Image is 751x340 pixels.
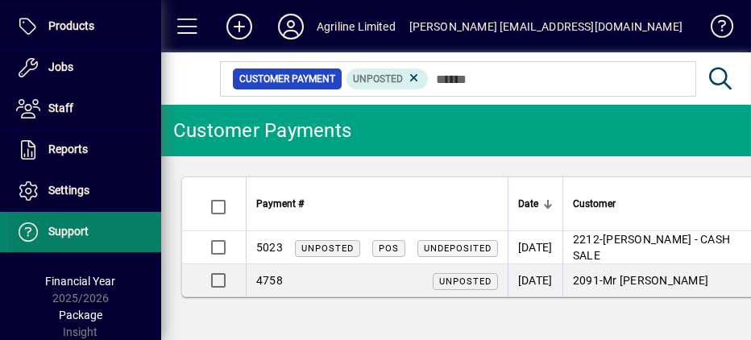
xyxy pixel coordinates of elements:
[409,14,683,39] div: [PERSON_NAME] [EMAIL_ADDRESS][DOMAIN_NAME]
[173,118,351,143] div: Customer Payments
[424,243,492,254] span: Undeposited
[256,274,283,287] span: 4758
[214,12,265,41] button: Add
[346,68,428,89] mat-chip: Customer Payment Status: Unposted
[8,89,161,129] a: Staff
[573,233,730,262] span: [PERSON_NAME] - CASH SALE
[573,233,600,246] span: 2212
[265,12,317,41] button: Profile
[48,102,73,114] span: Staff
[48,60,73,73] span: Jobs
[256,195,498,213] div: Payment #
[439,276,492,287] span: Unposted
[508,264,562,296] td: [DATE]
[48,143,88,155] span: Reports
[301,243,354,254] span: Unposted
[48,184,89,197] span: Settings
[48,19,94,32] span: Products
[379,243,399,254] span: POS
[603,274,708,287] span: Mr [PERSON_NAME]
[353,73,403,85] span: Unposted
[256,195,304,213] span: Payment #
[573,274,600,287] span: 2091
[518,195,538,213] span: Date
[8,171,161,211] a: Settings
[46,275,116,288] span: Financial Year
[8,6,161,47] a: Products
[518,195,553,213] div: Date
[239,71,335,87] span: Customer Payment
[59,309,102,321] span: Package
[256,241,283,254] span: 5023
[573,195,616,213] span: Customer
[8,130,161,170] a: Reports
[48,225,89,238] span: Support
[699,3,731,56] a: Knowledge Base
[508,231,562,264] td: [DATE]
[8,212,161,252] a: Support
[8,48,161,88] a: Jobs
[317,14,396,39] div: Agriline Limited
